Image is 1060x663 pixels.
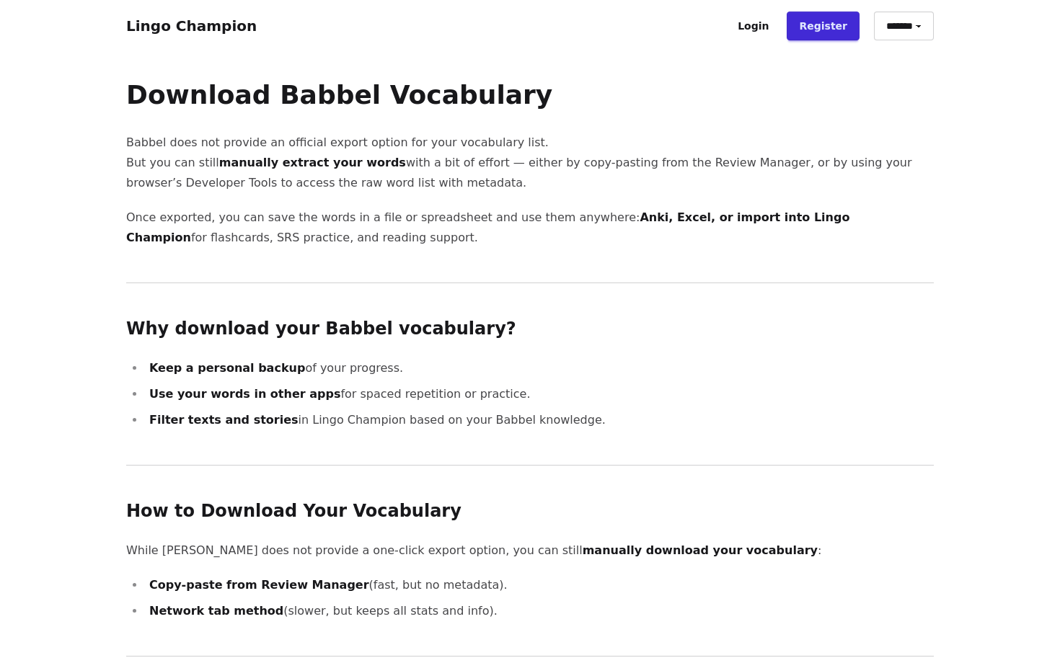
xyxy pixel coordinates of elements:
strong: Network tab method [149,604,283,618]
h1: Download Babbel Vocabulary [126,81,934,110]
strong: manually extract your words [219,156,406,169]
strong: Copy-paste from Review Manager [149,578,369,592]
p: Babbel does not provide an official export option for your vocabulary list. But you can still wit... [126,133,934,193]
strong: Filter texts and stories [149,413,299,427]
strong: manually download your vocabulary [583,543,818,557]
li: of your progress. [145,358,934,378]
a: Register [787,12,860,40]
a: Login [725,12,781,40]
h2: How to Download Your Vocabulary [126,500,934,523]
strong: Use your words in other apps [149,387,340,401]
strong: Keep a personal backup [149,361,305,375]
li: for spaced repetition or practice. [145,384,934,404]
li: (slower, but keeps all stats and info). [145,601,934,621]
li: in Lingo Champion based on your Babbel knowledge. [145,410,934,430]
p: Once exported, you can save the words in a file or spreadsheet and use them anywhere: for flashca... [126,208,934,248]
a: Lingo Champion [126,17,257,35]
p: While [PERSON_NAME] does not provide a one-click export option, you can still : [126,540,934,561]
strong: Anki, Excel, or import into Lingo Champion [126,210,849,244]
h2: Why download your Babbel vocabulary? [126,318,934,341]
li: (fast, but no metadata). [145,575,934,595]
